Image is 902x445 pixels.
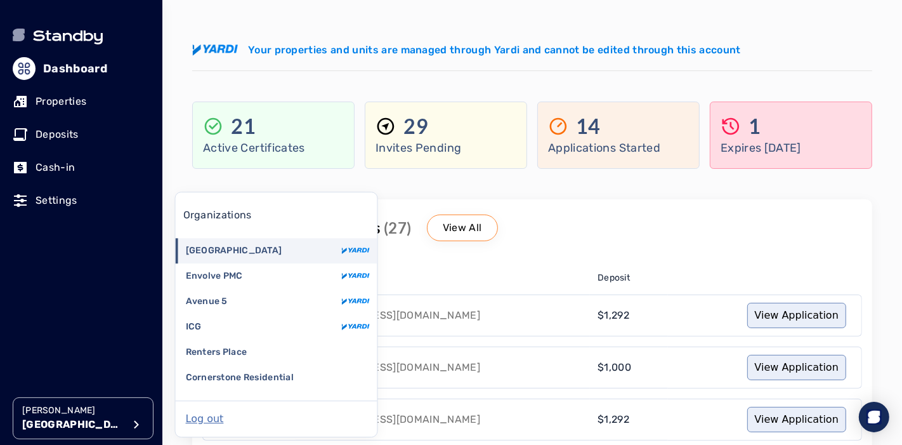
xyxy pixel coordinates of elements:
p: View All [443,220,482,236]
p: Cornerstone Residential [186,371,294,384]
p: Deposits [36,127,79,142]
p: 29 [403,114,428,139]
p: 1 [748,114,761,139]
p: [EMAIL_ADDRESS][DOMAIN_NAME] [303,362,480,373]
p: $1,000 [598,360,631,375]
p: [GEOGRAPHIC_DATA] [22,417,124,432]
p: $1,292 [598,412,629,427]
p: [EMAIL_ADDRESS][DOMAIN_NAME] [303,310,480,321]
a: Properties [13,88,150,116]
p: [GEOGRAPHIC_DATA] [186,244,282,257]
button: Log out [186,411,224,427]
p: $1,292 [598,308,629,323]
p: [PERSON_NAME] [22,404,124,417]
p: Applications Started [548,139,689,157]
button: [PERSON_NAME][GEOGRAPHIC_DATA] [13,397,154,439]
p: [EMAIL_ADDRESS][DOMAIN_NAME] [303,415,480,425]
p: 21 [231,114,256,139]
p: Settings [36,193,77,208]
img: yardi [192,44,238,56]
span: (27) [384,218,412,237]
p: ICG [186,321,202,333]
a: Dashboard [13,55,150,83]
a: View Application [747,355,846,380]
a: Deposits [13,121,150,149]
a: View All [427,215,498,241]
img: yardi [342,298,370,305]
img: yardi [342,324,370,331]
p: Invites Pending [376,139,516,157]
p: 14 [576,114,601,139]
p: Avenue 5 [186,295,228,308]
div: Open Intercom Messenger [859,402,889,432]
img: yardi [342,248,370,255]
a: View Application [747,407,846,432]
p: Properties [36,94,86,109]
p: Dashboard [43,60,107,77]
p: Active Certificates [203,139,344,157]
p: Organizations [183,208,252,223]
a: Settings [13,187,150,215]
span: Deposit [598,272,630,284]
p: Envolve PMC [186,270,243,282]
p: Cash-in [36,160,75,175]
img: yardi [342,273,370,280]
p: Expires [DATE] [721,139,861,157]
p: Your properties and units are managed through Yardi and cannot be edited through this account [248,43,741,58]
a: Cash-in [13,154,150,182]
p: Renters Place [186,346,247,359]
a: View Application [747,303,846,328]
